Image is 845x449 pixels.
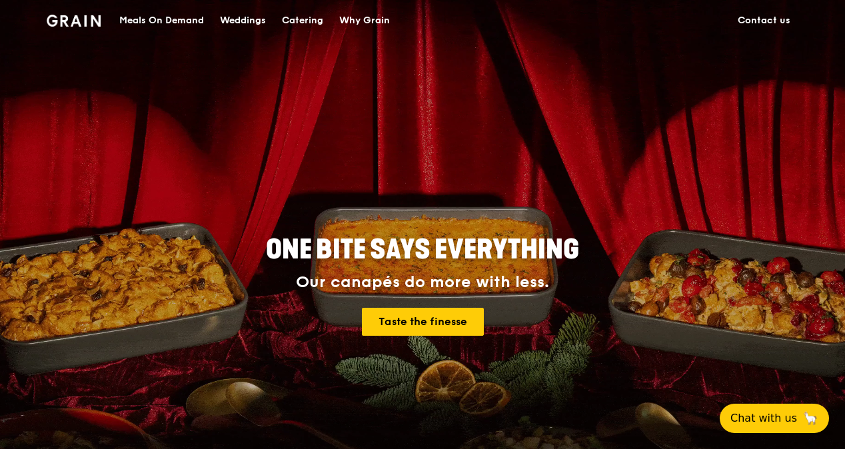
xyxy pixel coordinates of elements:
div: Our canapés do more with less. [183,273,662,292]
div: Meals On Demand [119,1,204,41]
a: Why Grain [331,1,398,41]
img: Grain [47,15,101,27]
div: Weddings [220,1,266,41]
a: Taste the finesse [362,308,484,336]
a: Contact us [730,1,798,41]
div: Catering [282,1,323,41]
div: Why Grain [339,1,390,41]
button: Chat with us🦙 [720,404,829,433]
a: Weddings [212,1,274,41]
span: 🦙 [802,410,818,426]
span: Chat with us [730,410,797,426]
a: Catering [274,1,331,41]
span: ONE BITE SAYS EVERYTHING [266,234,579,266]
